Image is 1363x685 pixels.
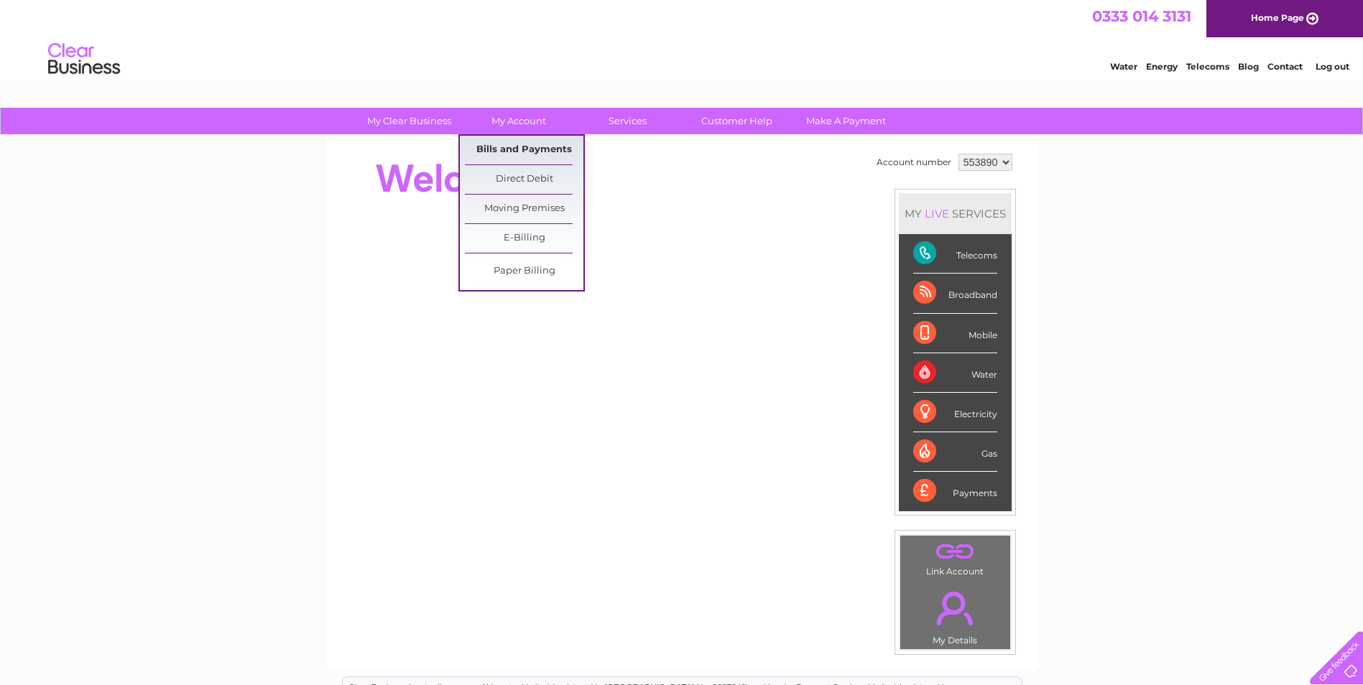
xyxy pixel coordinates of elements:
[343,8,1022,70] div: Clear Business is a trading name of Verastar Limited (registered in [GEOGRAPHIC_DATA] No. 3667643...
[459,108,578,134] a: My Account
[899,193,1012,234] div: MY SERVICES
[1092,7,1191,25] a: 0333 014 3131
[873,150,955,174] td: Account number
[904,583,1007,633] a: .
[47,37,121,81] img: logo.png
[913,393,997,432] div: Electricity
[913,472,997,511] div: Payments
[904,539,1007,564] a: .
[465,136,583,164] a: Bills and Payments
[913,432,997,472] div: Gas
[922,207,952,220] div: LIVE
[678,108,796,134] a: Customer Help
[1110,61,1137,72] a: Water
[465,195,583,223] a: Moving Premises
[1267,61,1303,72] a: Contact
[568,108,687,134] a: Services
[1186,61,1229,72] a: Telecoms
[913,314,997,353] div: Mobile
[1146,61,1178,72] a: Energy
[465,257,583,286] a: Paper Billing
[913,274,997,313] div: Broadband
[900,535,1011,580] td: Link Account
[900,579,1011,650] td: My Details
[1316,61,1349,72] a: Log out
[787,108,905,134] a: Make A Payment
[1238,61,1259,72] a: Blog
[465,165,583,194] a: Direct Debit
[913,234,997,274] div: Telecoms
[350,108,468,134] a: My Clear Business
[913,353,997,393] div: Water
[465,224,583,253] a: E-Billing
